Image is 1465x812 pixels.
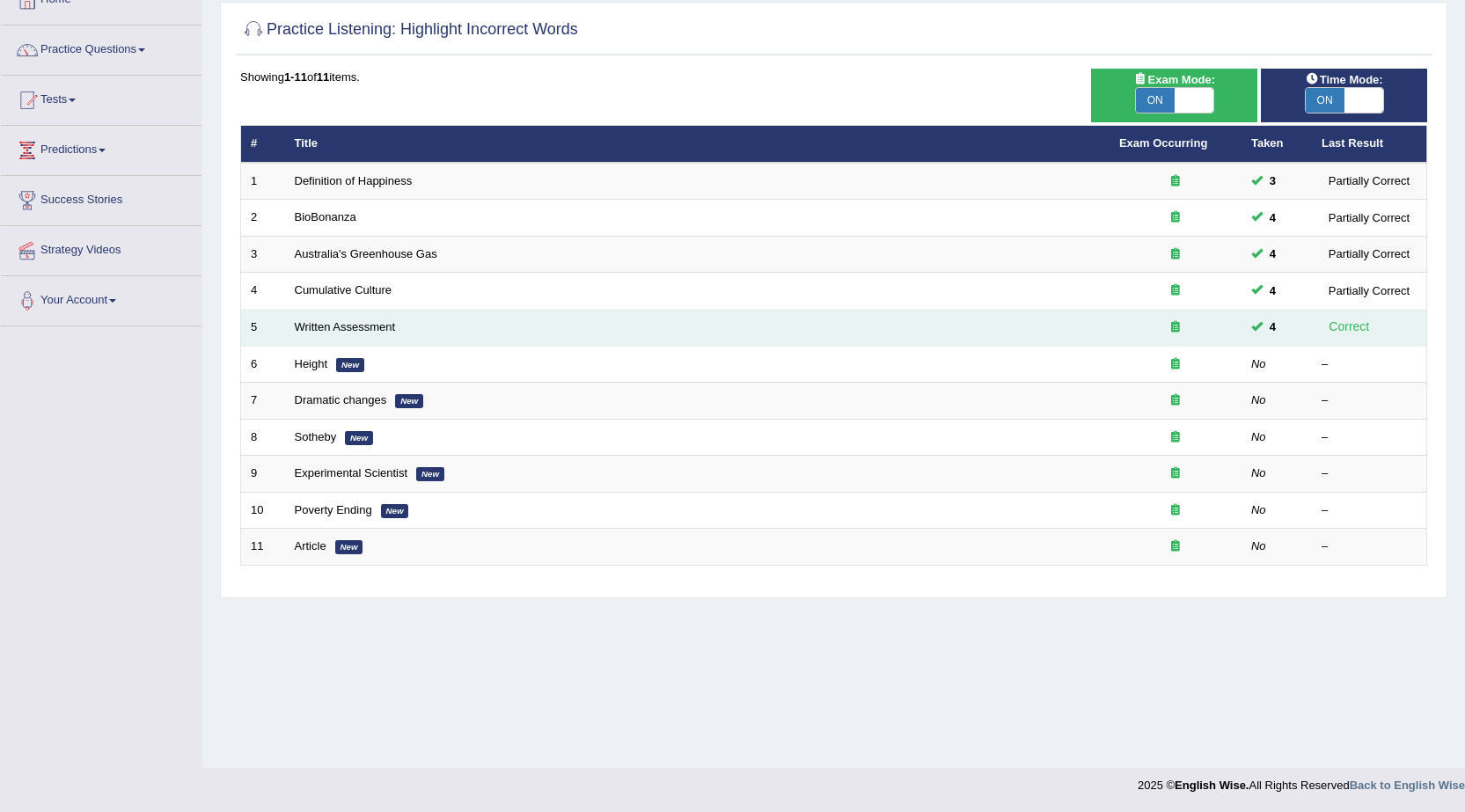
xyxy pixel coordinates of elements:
[295,210,356,223] a: BioBonanza
[241,346,285,383] td: 6
[1322,208,1417,227] div: Partially Correct
[381,504,409,518] em: New
[1119,429,1232,446] div: Exam occurring question
[1,126,201,170] a: Predictions
[1119,538,1232,555] div: Exam occurring question
[295,503,372,516] a: Poverty Ending
[1299,70,1390,89] span: Time Mode:
[241,273,285,310] td: 4
[336,358,364,372] em: New
[1251,466,1266,479] em: No
[416,467,444,481] em: New
[1263,208,1283,227] span: You can still take this question
[1,176,201,220] a: Success Stories
[317,70,329,84] b: 11
[1263,172,1283,190] span: You can still take this question
[1119,246,1232,263] div: Exam occurring question
[295,247,437,260] a: Australia's Greenhouse Gas
[241,236,285,273] td: 3
[285,126,1110,163] th: Title
[1322,429,1417,446] div: –
[1119,465,1232,482] div: Exam occurring question
[1119,209,1232,226] div: Exam occurring question
[1119,356,1232,373] div: Exam occurring question
[295,174,413,187] a: Definition of Happiness
[1119,173,1232,190] div: Exam occurring question
[1312,126,1427,163] th: Last Result
[295,320,396,333] a: Written Assessment
[1322,282,1417,300] div: Partially Correct
[241,310,285,347] td: 5
[1263,282,1283,300] span: You can still take this question
[1350,779,1465,792] a: Back to English Wise
[241,529,285,566] td: 11
[1251,503,1266,516] em: No
[1322,245,1417,263] div: Partially Correct
[1306,88,1344,113] span: ON
[1119,392,1232,409] div: Exam occurring question
[1322,465,1417,482] div: –
[295,430,337,443] a: Sotheby
[1119,502,1232,519] div: Exam occurring question
[1,76,201,120] a: Tests
[1127,70,1222,89] span: Exam Mode:
[1251,357,1266,370] em: No
[241,456,285,493] td: 9
[1251,539,1266,552] em: No
[295,393,387,406] a: Dramatic changes
[1175,779,1249,792] strong: English Wise.
[1119,136,1207,150] a: Exam Occurring
[1322,538,1417,555] div: –
[1322,317,1377,337] div: Correct
[240,17,578,43] h2: Practice Listening: Highlight Incorrect Words
[1322,392,1417,409] div: –
[1263,318,1283,336] span: You can still take this question
[1,26,201,69] a: Practice Questions
[1322,356,1417,373] div: –
[284,70,307,84] b: 1-11
[345,431,373,445] em: New
[241,383,285,420] td: 7
[295,357,328,370] a: Height
[1263,245,1283,263] span: You can still take this question
[1251,393,1266,406] em: No
[335,540,363,554] em: New
[1091,69,1257,122] div: Show exams occurring in exams
[241,200,285,237] td: 2
[1242,126,1312,163] th: Taken
[1119,319,1232,336] div: Exam occurring question
[1322,502,1417,519] div: –
[1138,768,1465,794] div: 2025 © All Rights Reserved
[241,492,285,529] td: 10
[1251,430,1266,443] em: No
[241,419,285,456] td: 8
[295,539,326,552] a: Article
[1,226,201,270] a: Strategy Videos
[1136,88,1175,113] span: ON
[295,283,392,296] a: Cumulative Culture
[1,276,201,320] a: Your Account
[1119,282,1232,299] div: Exam occurring question
[395,394,423,408] em: New
[1322,172,1417,190] div: Partially Correct
[241,163,285,200] td: 1
[295,466,408,479] a: Experimental Scientist
[241,126,285,163] th: #
[240,69,1427,85] div: Showing of items.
